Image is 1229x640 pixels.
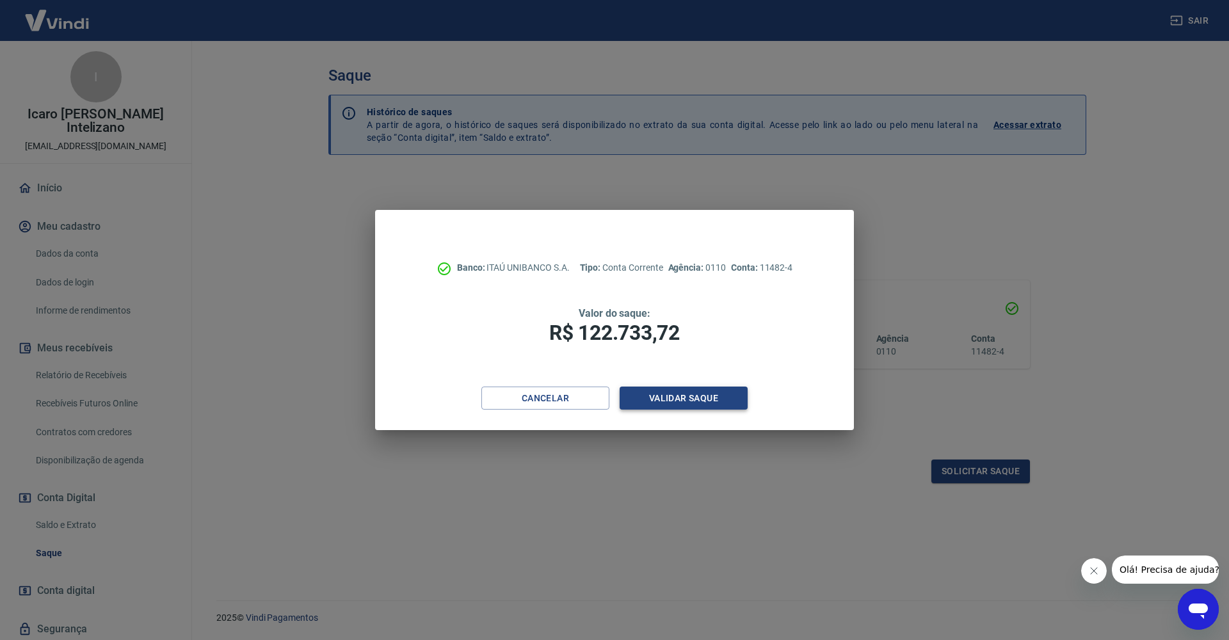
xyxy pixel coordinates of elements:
[580,262,603,273] span: Tipo:
[549,321,680,345] span: R$ 122.733,72
[731,262,760,273] span: Conta:
[731,261,792,275] p: 11482-4
[457,262,487,273] span: Banco:
[457,261,570,275] p: ITAÚ UNIBANCO S.A.
[1178,589,1219,630] iframe: Botão para abrir a janela de mensagens
[579,307,650,319] span: Valor do saque:
[1081,558,1107,584] iframe: Fechar mensagem
[668,262,706,273] span: Agência:
[580,261,663,275] p: Conta Corrente
[8,9,108,19] span: Olá! Precisa de ajuda?
[620,387,748,410] button: Validar saque
[668,261,726,275] p: 0110
[1112,556,1219,584] iframe: Mensagem da empresa
[481,387,609,410] button: Cancelar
